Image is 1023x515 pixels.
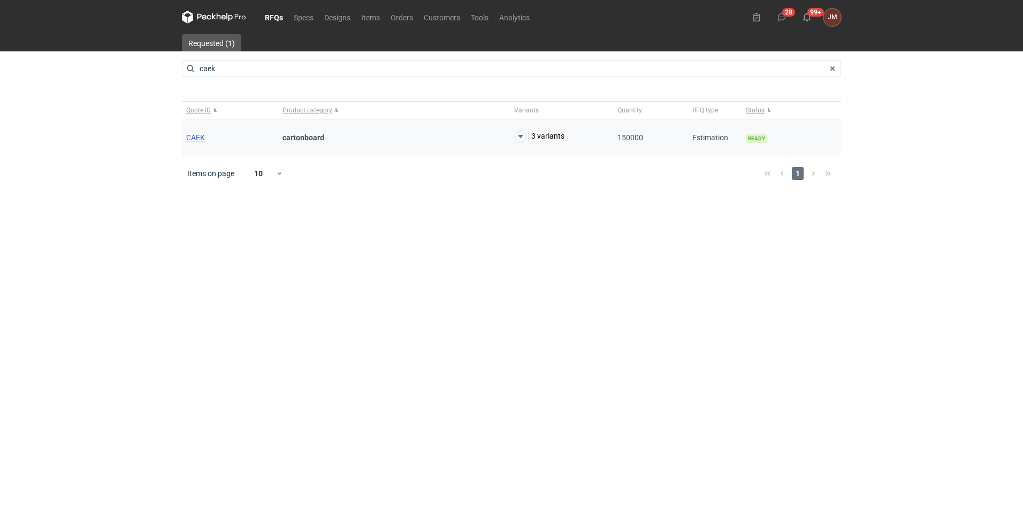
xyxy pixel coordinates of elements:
div: JOANNA MOCZAŁA [823,9,841,26]
span: 150000 [617,133,643,142]
button: Status [742,102,838,119]
a: Items [356,11,385,24]
button: 28 [773,9,790,26]
svg: Packhelp Pro [182,11,246,24]
strong: cartonboard [283,133,324,142]
span: Product category [283,106,332,115]
span: Ready [746,134,767,143]
span: Quote ID [186,106,211,115]
span: RFQ type [692,106,718,115]
button: 3 variants [514,130,564,143]
button: Quote ID [182,102,278,119]
div: Estimation [688,119,742,156]
span: Variants [514,106,539,115]
span: Items on page [187,168,234,179]
span: Status [746,106,765,115]
a: Customers [418,11,465,24]
a: RFQs [259,11,288,24]
a: Designs [319,11,356,24]
button: JM [823,9,841,26]
a: Specs [288,11,319,24]
span: Quantity [617,106,642,115]
div: 10 [241,166,276,181]
span: 1 [792,167,804,180]
a: Tools [465,11,494,24]
a: Requested (1) [182,34,241,51]
a: Analytics [494,11,535,24]
button: 99+ [798,9,815,26]
a: CAEK [186,133,205,142]
a: Orders [385,11,418,24]
button: Product category [278,102,510,119]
